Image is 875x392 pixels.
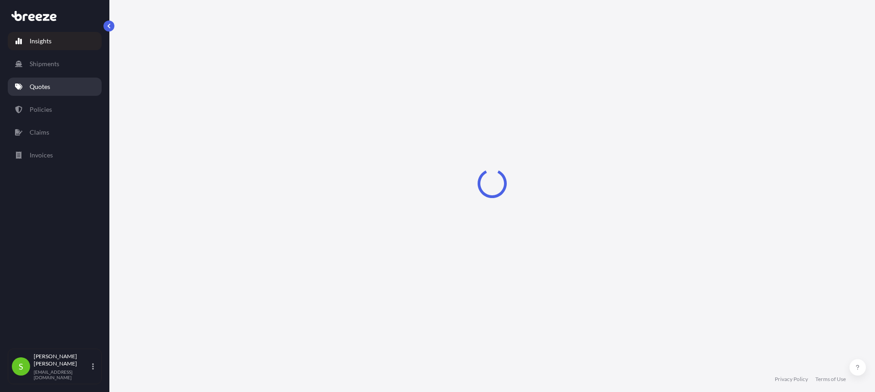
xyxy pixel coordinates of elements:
a: Invoices [8,146,102,164]
p: Shipments [30,59,59,68]
a: Insights [8,32,102,50]
a: Quotes [8,78,102,96]
p: [PERSON_NAME] [PERSON_NAME] [34,353,90,367]
a: Terms of Use [815,376,846,383]
p: Policies [30,105,52,114]
a: Privacy Policy [775,376,808,383]
a: Policies [8,100,102,119]
p: Invoices [30,151,53,160]
p: Claims [30,128,49,137]
p: [EMAIL_ADDRESS][DOMAIN_NAME] [34,369,90,380]
a: Shipments [8,55,102,73]
p: Insights [30,37,51,46]
span: S [19,362,23,371]
a: Claims [8,123,102,141]
p: Quotes [30,82,50,91]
